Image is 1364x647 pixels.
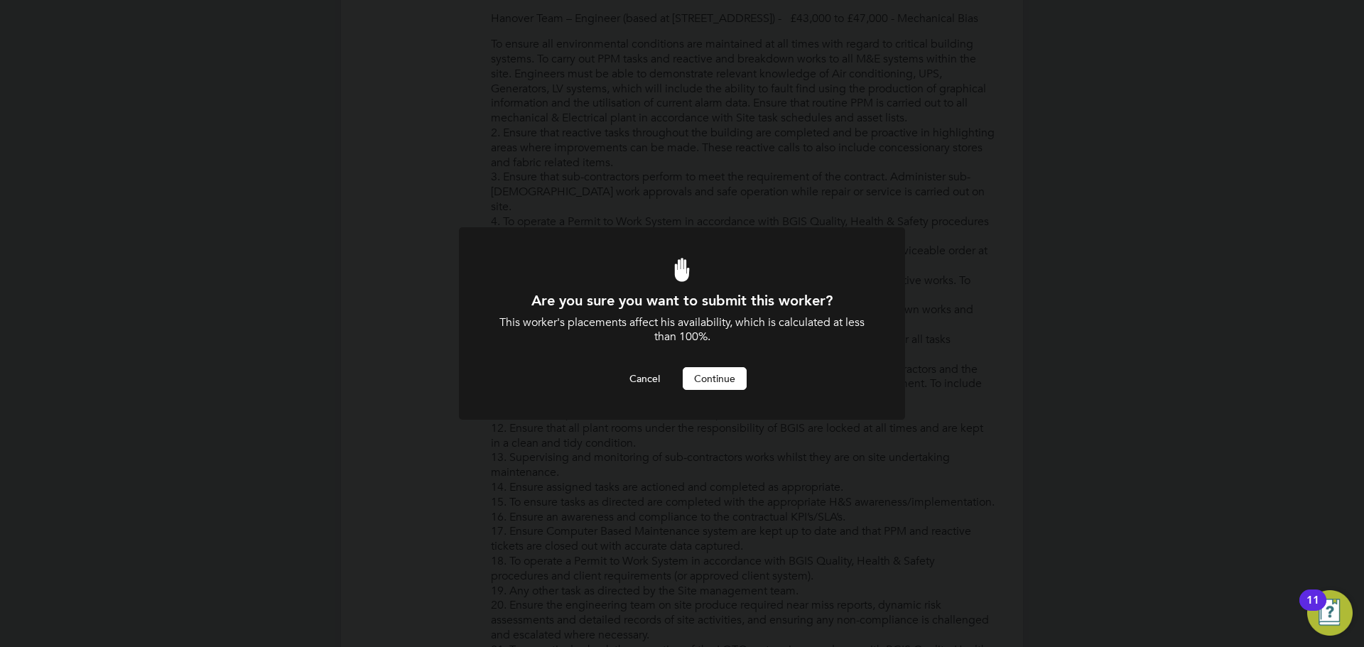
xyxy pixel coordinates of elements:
[618,367,671,390] button: Cancel
[1307,590,1353,636] button: Open Resource Center, 11 new notifications
[683,367,747,390] button: Continue
[1306,600,1319,619] div: 11
[497,315,867,345] div: This worker's placements affect his availability, which is calculated at less than 100%.
[497,291,867,310] h1: Are you sure you want to submit this worker?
